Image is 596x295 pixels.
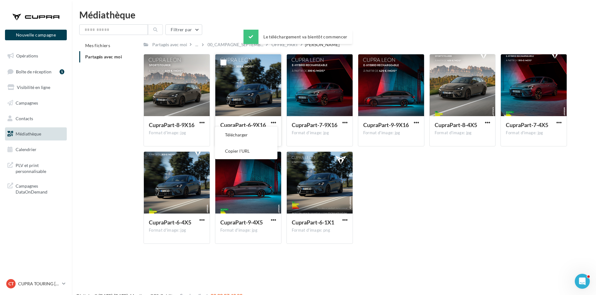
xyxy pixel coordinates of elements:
span: Campagnes DataOnDemand [16,182,64,195]
span: Mes fichiers [85,43,110,48]
div: Format d'image: jpg [149,228,205,233]
span: Visibilité en ligne [17,85,50,90]
div: Médiathèque [79,10,589,19]
div: Format d'image: jpg [292,130,348,136]
span: CT [8,281,14,287]
span: Calendrier [16,147,37,152]
div: Partagés avec moi [152,42,187,48]
a: Contacts [4,112,68,125]
span: CupraPart-7-4X5 [506,121,548,128]
iframe: Intercom live chat [575,274,590,289]
span: CupraPart-8-4X5 [435,121,477,128]
a: CT CUPRA TOURING [GEOGRAPHIC_DATA] [5,278,67,290]
a: Campagnes DataOnDemand [4,179,68,198]
a: Campagnes [4,96,68,110]
span: Contacts [16,116,33,121]
span: Opérations [16,53,38,58]
span: CupraPart-6-9X16 [220,121,266,128]
span: CupraPart-9-4X5 [220,219,263,226]
div: Le téléchargement va bientôt commencer [243,30,352,44]
span: CupraPart-7-9X16 [292,121,337,128]
a: Calendrier [4,143,68,156]
a: Boîte de réception1 [4,65,68,78]
span: Boîte de réception [16,69,51,74]
div: Format d'image: png [292,228,348,233]
div: 1 [60,69,64,74]
div: ... [194,40,199,49]
a: PLV et print personnalisable [4,159,68,177]
a: Médiathèque [4,127,68,140]
span: CupraPart-6-4X5 [149,219,191,226]
span: CupraPart-6-1X1 [292,219,334,226]
span: Partagés avec moi [85,54,122,59]
div: Format d'image: jpg [506,130,562,136]
span: Campagnes [16,100,38,106]
span: Médiathèque [16,131,41,136]
a: Opérations [4,49,68,62]
span: CupraPart-8-9X16 [149,121,194,128]
button: Télécharger [215,127,277,143]
div: Format d'image: jpg [435,130,491,136]
div: Format d'image: jpg [363,130,419,136]
div: Format d'image: jpg [149,130,205,136]
span: PLV et print personnalisable [16,161,64,175]
div: Format d'image: jpg [220,228,276,233]
span: CupraPart-9-9X16 [363,121,409,128]
p: CUPRA TOURING [GEOGRAPHIC_DATA] [18,281,60,287]
span: 00_CAMPAGNE_SEPTEMB... [208,42,263,48]
a: Visibilité en ligne [4,81,68,94]
button: Filtrer par [165,24,202,35]
button: Nouvelle campagne [5,30,67,40]
button: Copier l'URL [215,143,277,159]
